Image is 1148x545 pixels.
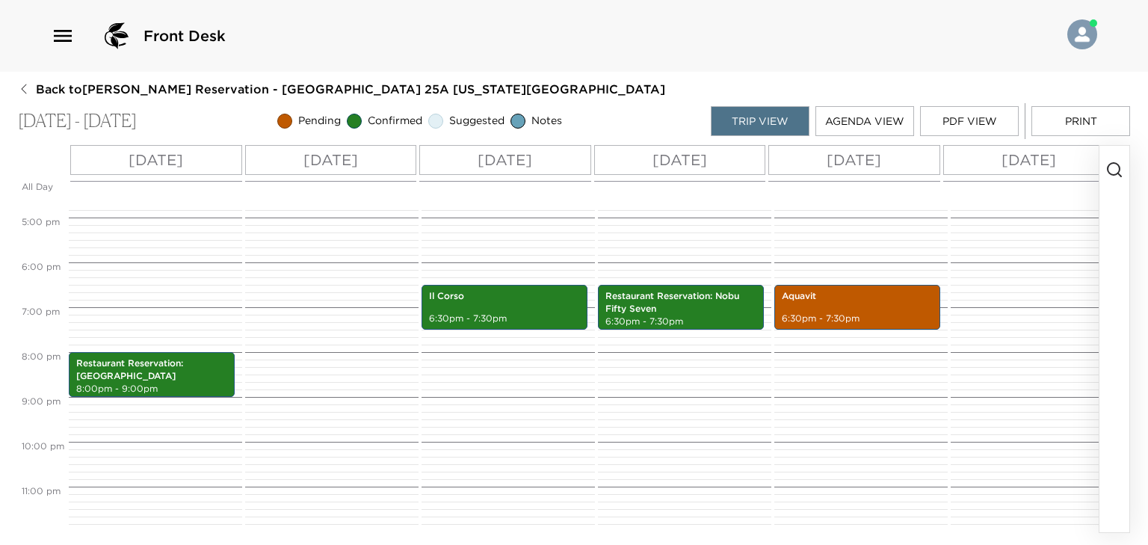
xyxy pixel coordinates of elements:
button: Trip View [711,106,809,136]
p: 6:30pm - 7:30pm [782,312,933,325]
div: Aquavit6:30pm - 7:30pm [774,285,940,330]
span: 9:00 PM [18,395,64,407]
p: [DATE] [1002,149,1056,171]
span: Confirmed [368,114,422,129]
span: 11:00 PM [18,485,64,496]
p: [DATE] [827,149,881,171]
span: 7:00 PM [18,306,64,317]
span: Front Desk [143,25,226,46]
button: [DATE] [245,145,417,175]
button: Back to[PERSON_NAME] Reservation - [GEOGRAPHIC_DATA] 25A [US_STATE][GEOGRAPHIC_DATA] [18,81,665,97]
span: 5:00 PM [18,216,64,227]
p: Restaurant Reservation: Nobu Fifty Seven [605,290,756,315]
p: 8:00pm - 9:00pm [76,383,227,395]
p: [DATE] - [DATE] [18,111,137,132]
img: logo [99,18,135,54]
span: Pending [298,114,341,129]
button: Agenda View [815,106,914,136]
div: Il Corso6:30pm - 7:30pm [422,285,587,330]
p: 6:30pm - 7:30pm [605,315,756,328]
div: Restaurant Reservation: Nobu Fifty Seven6:30pm - 7:30pm [598,285,764,330]
button: PDF View [920,106,1019,136]
span: 8:00 PM [18,351,64,362]
button: [DATE] [70,145,242,175]
p: 6:30pm - 7:30pm [429,312,580,325]
p: [DATE] [478,149,532,171]
button: [DATE] [594,145,766,175]
div: Restaurant Reservation: [GEOGRAPHIC_DATA]8:00pm - 9:00pm [69,352,235,397]
p: [DATE] [652,149,707,171]
button: Print [1031,106,1130,136]
span: Notes [531,114,562,129]
span: 10:00 PM [18,440,68,452]
span: Suggested [449,114,504,129]
p: Aquavit [782,290,933,303]
span: 6:00 PM [18,261,64,272]
p: Il Corso [429,290,580,303]
p: Restaurant Reservation: [GEOGRAPHIC_DATA] [76,357,227,383]
p: [DATE] [129,149,183,171]
p: [DATE] [303,149,358,171]
button: [DATE] [943,145,1115,175]
span: Back to [PERSON_NAME] Reservation - [GEOGRAPHIC_DATA] 25A [US_STATE][GEOGRAPHIC_DATA] [36,81,665,97]
button: [DATE] [768,145,940,175]
p: All Day [22,181,65,194]
img: User [1067,19,1097,49]
button: [DATE] [419,145,591,175]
